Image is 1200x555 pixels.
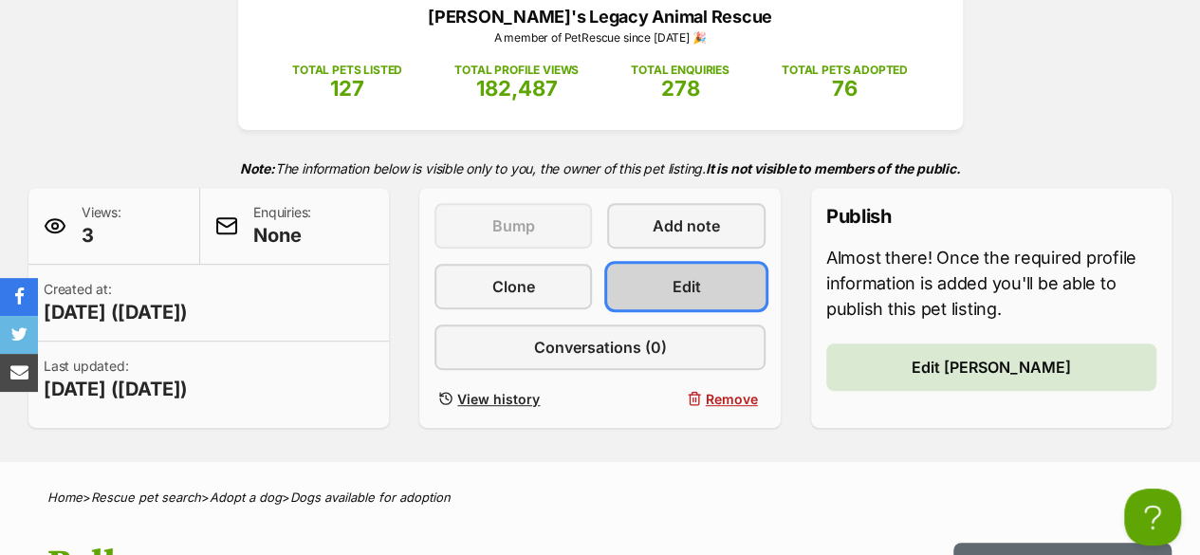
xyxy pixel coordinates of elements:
span: None [253,222,311,249]
p: Publish [826,203,1156,230]
button: Bump [434,203,592,249]
span: View history [457,389,540,409]
a: View history [434,385,592,413]
a: Edit [PERSON_NAME] [826,343,1156,391]
p: Enquiries: [253,203,311,249]
span: [DATE] ([DATE]) [44,376,188,402]
p: Last updated: [44,357,188,402]
span: Edit [PERSON_NAME] [912,356,1071,379]
span: 278 [661,76,700,101]
span: 76 [832,76,858,101]
span: Clone [492,275,535,298]
a: Home [47,490,83,505]
a: Rescue pet search [91,490,201,505]
p: Created at: [44,280,188,325]
a: Adopt a dog [210,490,282,505]
p: TOTAL PETS LISTED [292,62,402,79]
p: The information below is visible only to you, the owner of this pet listing. [28,149,1172,188]
span: 182,487 [476,76,558,101]
a: Add note [607,203,765,249]
a: Clone [434,264,592,309]
p: Views: [82,203,121,249]
span: 3 [82,222,121,249]
iframe: Help Scout Beacon - Open [1124,489,1181,546]
span: [DATE] ([DATE]) [44,299,188,325]
a: Conversations (0) [434,324,765,370]
strong: It is not visible to members of the public. [706,160,961,176]
p: Almost there! Once the required profile information is added you'll be able to publish this pet l... [826,245,1156,322]
span: Add note [653,214,720,237]
a: Edit [607,264,765,309]
span: Remove [706,389,758,409]
a: Dogs available for adoption [290,490,451,505]
p: TOTAL PROFILE VIEWS [454,62,579,79]
p: TOTAL PETS ADOPTED [782,62,908,79]
span: Bump [492,214,535,237]
p: A member of PetRescue since [DATE] 🎉 [267,29,934,46]
p: TOTAL ENQUIRIES [631,62,729,79]
strong: Note: [240,160,275,176]
span: Conversations (0) [533,336,666,359]
span: Edit [673,275,701,298]
span: 127 [330,76,364,101]
button: Remove [607,385,765,413]
p: [PERSON_NAME]'s Legacy Animal Rescue [267,4,934,29]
